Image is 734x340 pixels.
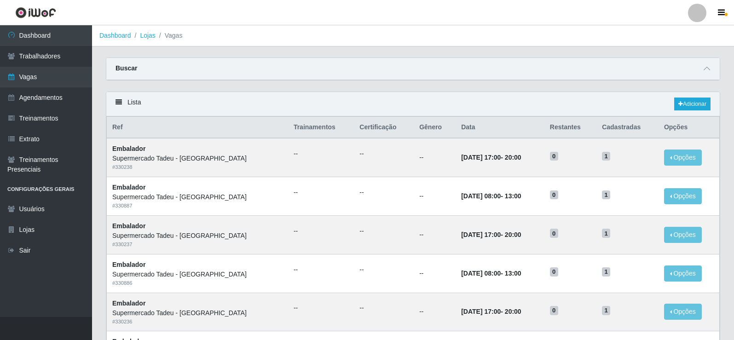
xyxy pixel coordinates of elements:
[354,117,414,138] th: Certificação
[602,267,610,277] span: 1
[112,154,283,163] div: Supermercado Tadeu - [GEOGRAPHIC_DATA]
[461,270,501,277] time: [DATE] 08:00
[550,152,558,161] span: 0
[550,306,558,315] span: 0
[505,192,521,200] time: 13:00
[294,149,348,159] ul: --
[461,231,521,238] strong: -
[602,152,610,161] span: 1
[461,308,521,315] strong: -
[112,261,145,268] strong: Embalador
[461,154,501,161] time: [DATE] 17:00
[15,7,56,18] img: CoreUI Logo
[359,188,408,197] ul: --
[550,229,558,238] span: 0
[359,226,408,236] ul: --
[294,188,348,197] ul: --
[112,145,145,152] strong: Embalador
[461,192,501,200] time: [DATE] 08:00
[414,138,456,177] td: --
[664,188,702,204] button: Opções
[92,25,734,46] nav: breadcrumb
[359,265,408,275] ul: --
[596,117,659,138] th: Cadastradas
[140,32,155,39] a: Lojas
[505,154,521,161] time: 20:00
[112,270,283,279] div: Supermercado Tadeu - [GEOGRAPHIC_DATA]
[107,117,288,138] th: Ref
[106,92,720,116] div: Lista
[461,154,521,161] strong: -
[461,308,501,315] time: [DATE] 17:00
[664,265,702,282] button: Opções
[674,98,711,110] a: Adicionar
[112,279,283,287] div: # 330886
[116,64,137,72] strong: Buscar
[112,222,145,230] strong: Embalador
[288,117,354,138] th: Trainamentos
[414,293,456,331] td: --
[294,303,348,313] ul: --
[602,306,610,315] span: 1
[359,303,408,313] ul: --
[414,254,456,293] td: --
[156,31,183,40] li: Vagas
[112,318,283,326] div: # 330236
[112,241,283,248] div: # 330237
[505,231,521,238] time: 20:00
[294,265,348,275] ul: --
[461,231,501,238] time: [DATE] 17:00
[414,215,456,254] td: --
[461,192,521,200] strong: -
[664,150,702,166] button: Opções
[414,117,456,138] th: Gênero
[456,117,544,138] th: Data
[664,304,702,320] button: Opções
[359,149,408,159] ul: --
[112,192,283,202] div: Supermercado Tadeu - [GEOGRAPHIC_DATA]
[659,117,720,138] th: Opções
[505,270,521,277] time: 13:00
[602,190,610,200] span: 1
[294,226,348,236] ul: --
[112,300,145,307] strong: Embalador
[112,163,283,171] div: # 330238
[550,190,558,200] span: 0
[112,184,145,191] strong: Embalador
[664,227,702,243] button: Opções
[544,117,596,138] th: Restantes
[99,32,131,39] a: Dashboard
[112,202,283,210] div: # 330887
[505,308,521,315] time: 20:00
[112,231,283,241] div: Supermercado Tadeu - [GEOGRAPHIC_DATA]
[112,308,283,318] div: Supermercado Tadeu - [GEOGRAPHIC_DATA]
[550,267,558,277] span: 0
[602,229,610,238] span: 1
[461,270,521,277] strong: -
[414,177,456,216] td: --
